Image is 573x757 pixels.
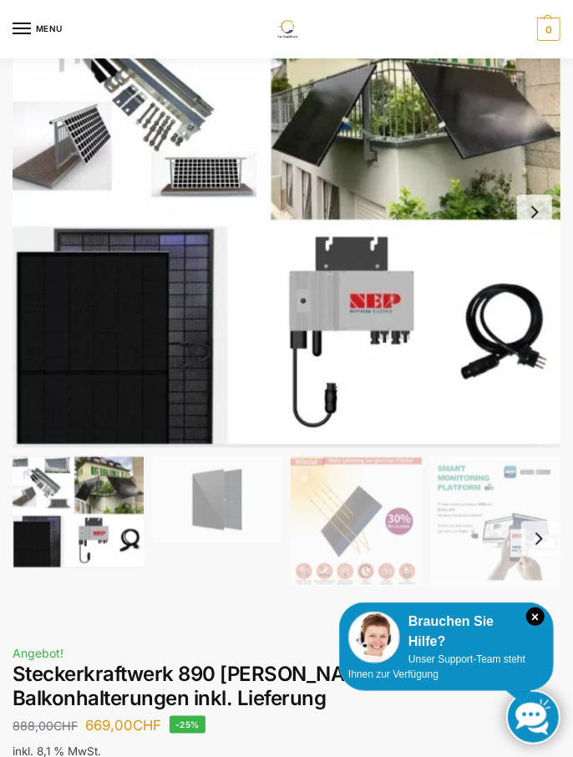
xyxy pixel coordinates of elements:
[348,612,400,663] img: Customer service
[348,653,525,680] span: Unser Support-Team steht Ihnen zur Verfügung
[430,456,561,587] img: H2c172fe1dfc145729fae6a5890126e09w.jpg_960x960_39c920dd-527c-43d8-9d2f-57e1d41b5fed_1445x
[13,663,560,711] h1: Steckerkraftwerk 890 [PERSON_NAME] mit verstellbaren Balkonhalterungen inkl. Lieferung
[286,456,426,587] li: 3 / 10
[85,717,161,734] bdi: 669,00
[152,456,283,543] img: Maysun
[8,456,148,569] li: 1 / 10
[170,716,205,734] span: -25%
[148,456,287,543] li: 2 / 10
[266,20,306,38] img: Solaranlagen, Speicheranlagen und Energiesparprodukte
[526,607,545,626] i: Schließen
[348,612,545,652] div: Brauchen Sie Hilfe?
[133,717,161,734] span: CHF
[521,521,556,556] button: Next slide
[533,18,560,41] nav: Cart contents
[426,456,565,587] li: 4 / 10
[13,456,144,569] img: Komplett mit Balkonhalterung
[13,719,78,733] bdi: 888,00
[53,719,78,733] span: CHF
[13,646,63,660] span: Angebot!
[533,18,560,41] a: 0
[517,195,552,230] button: Next slide
[537,18,560,41] span: 0
[13,17,63,42] button: Menu
[291,456,422,587] img: Bificial 30 % mehr Leistung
